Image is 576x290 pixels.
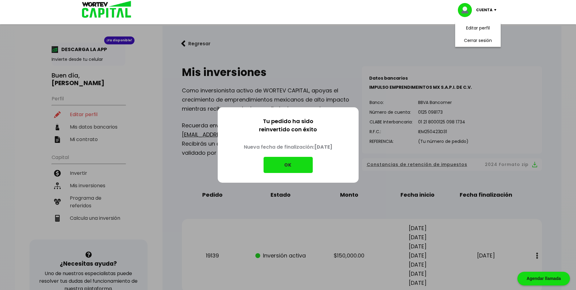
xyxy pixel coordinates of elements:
b: [DATE] [314,143,332,150]
a: Editar perfil [466,25,490,31]
button: OK [264,157,313,173]
p: Cuenta [476,5,492,15]
p: Nueva fecha de finalización: [238,138,339,157]
li: Cerrar sesión [454,34,502,47]
div: Agendar llamada [517,272,570,285]
img: icon-down [492,9,501,11]
img: profile-image [458,3,476,17]
p: Tu pedido ha sido reinvertido con éxito [258,117,319,138]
